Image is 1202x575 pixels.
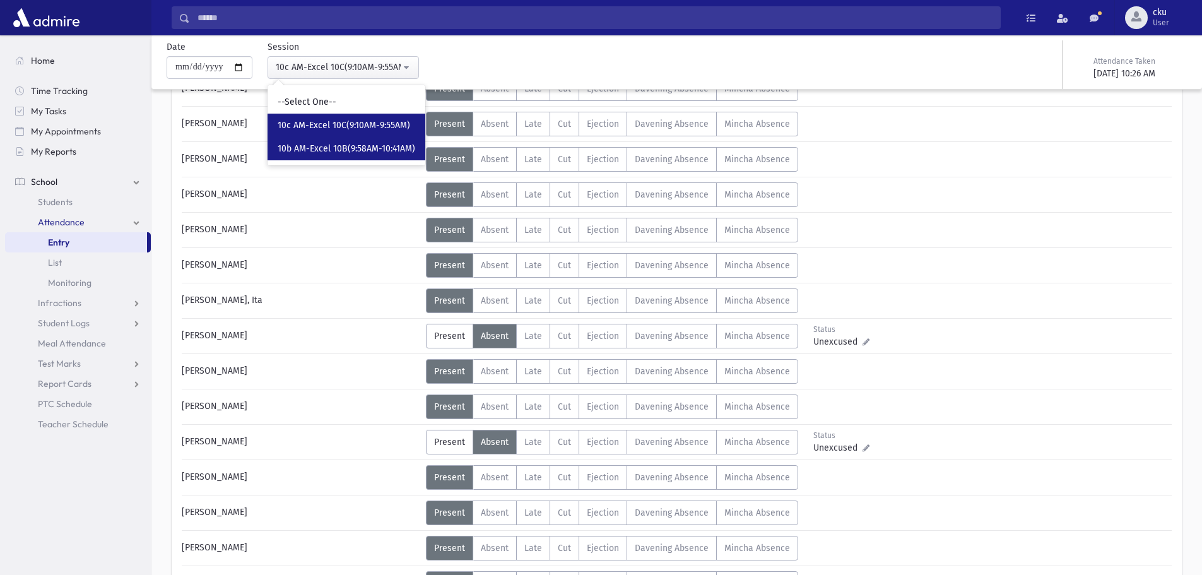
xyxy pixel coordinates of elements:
[426,430,798,454] div: AttTypes
[175,288,426,313] div: [PERSON_NAME], Ita
[587,472,619,483] span: Ejection
[724,189,790,200] span: Mincha Absence
[38,358,81,369] span: Test Marks
[31,126,101,137] span: My Appointments
[558,437,571,448] span: Cut
[5,293,151,313] a: Infractions
[175,182,426,207] div: [PERSON_NAME]
[38,338,106,349] span: Meal Attendance
[1093,56,1184,67] div: Attendance Taken
[5,192,151,212] a: Students
[635,154,709,165] span: Davening Absence
[524,154,542,165] span: Late
[38,317,90,329] span: Student Logs
[558,260,571,271] span: Cut
[635,331,709,341] span: Davening Absence
[587,401,619,412] span: Ejection
[524,437,542,448] span: Late
[5,232,147,252] a: Entry
[426,324,798,348] div: AttTypes
[38,418,109,430] span: Teacher Schedule
[524,331,542,341] span: Late
[38,398,92,410] span: PTC Schedule
[434,507,465,518] span: Present
[434,295,465,306] span: Present
[524,260,542,271] span: Late
[434,119,465,129] span: Present
[724,225,790,235] span: Mincha Absence
[5,172,151,192] a: School
[558,543,571,554] span: Cut
[558,401,571,412] span: Cut
[587,119,619,129] span: Ejection
[724,472,790,483] span: Mincha Absence
[268,56,419,79] button: 10c AM-Excel 10C(9:10AM-9:55AM)
[31,146,76,157] span: My Reports
[434,189,465,200] span: Present
[481,472,509,483] span: Absent
[1153,8,1169,18] span: cku
[635,437,709,448] span: Davening Absence
[724,331,790,341] span: Mincha Absence
[190,6,1000,29] input: Search
[31,176,57,187] span: School
[434,401,465,412] span: Present
[5,212,151,232] a: Attendance
[426,465,798,490] div: AttTypes
[481,260,509,271] span: Absent
[434,225,465,235] span: Present
[558,331,571,341] span: Cut
[481,437,509,448] span: Absent
[635,507,709,518] span: Davening Absence
[635,472,709,483] span: Davening Absence
[278,96,336,109] span: --Select One--
[31,105,66,117] span: My Tasks
[635,295,709,306] span: Davening Absence
[481,366,509,377] span: Absent
[426,218,798,242] div: AttTypes
[524,507,542,518] span: Late
[724,154,790,165] span: Mincha Absence
[434,437,465,448] span: Present
[175,501,426,525] div: [PERSON_NAME]
[175,465,426,490] div: [PERSON_NAME]
[5,141,151,162] a: My Reports
[434,260,465,271] span: Present
[481,295,509,306] span: Absent
[481,401,509,412] span: Absent
[48,237,69,248] span: Entry
[5,50,151,71] a: Home
[558,472,571,483] span: Cut
[724,260,790,271] span: Mincha Absence
[724,366,790,377] span: Mincha Absence
[481,507,509,518] span: Absent
[724,507,790,518] span: Mincha Absence
[175,324,426,348] div: [PERSON_NAME]
[524,401,542,412] span: Late
[426,182,798,207] div: AttTypes
[524,225,542,235] span: Late
[48,277,91,288] span: Monitoring
[587,260,619,271] span: Ejection
[481,154,509,165] span: Absent
[587,154,619,165] span: Ejection
[558,225,571,235] span: Cut
[426,147,798,172] div: AttTypes
[587,331,619,341] span: Ejection
[724,401,790,412] span: Mincha Absence
[1093,67,1184,80] div: [DATE] 10:26 AM
[276,61,401,74] div: 10c AM-Excel 10C(9:10AM-9:55AM)
[558,507,571,518] span: Cut
[635,189,709,200] span: Davening Absence
[813,441,863,454] span: Unexcused
[426,501,798,525] div: AttTypes
[38,216,85,228] span: Attendance
[31,85,88,97] span: Time Tracking
[426,288,798,313] div: AttTypes
[175,147,426,172] div: [PERSON_NAME]
[38,297,81,309] span: Infractions
[587,225,619,235] span: Ejection
[524,119,542,129] span: Late
[635,366,709,377] span: Davening Absence
[481,189,509,200] span: Absent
